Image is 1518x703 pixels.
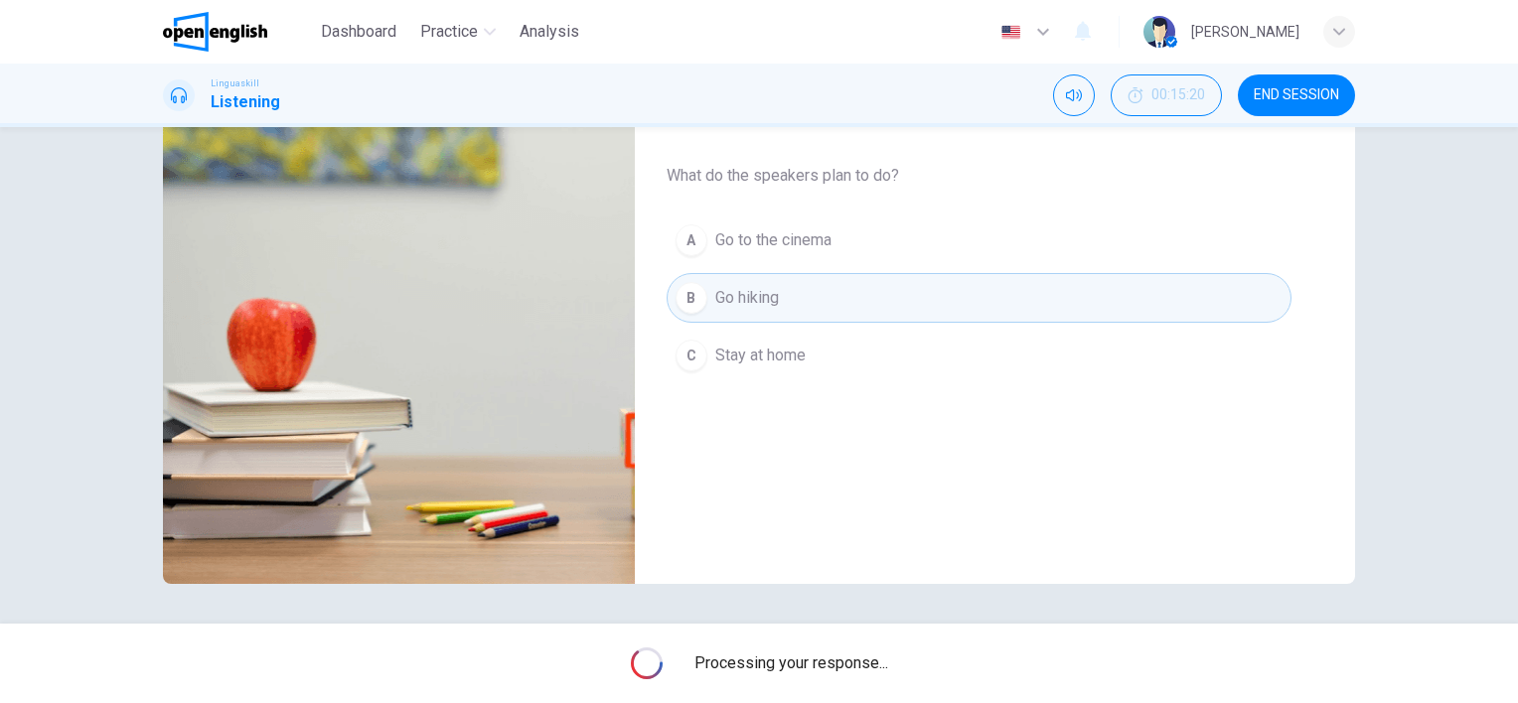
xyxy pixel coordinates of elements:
div: Mute [1053,74,1095,116]
div: A [676,224,707,256]
span: Go hiking [715,286,779,310]
div: [PERSON_NAME] [1191,20,1299,44]
span: Analysis [520,20,579,44]
span: END SESSION [1254,87,1339,103]
span: 00:15:20 [1151,87,1205,103]
div: Hide [1111,74,1222,116]
a: OpenEnglish logo [163,12,313,52]
span: Dashboard [321,20,396,44]
button: 00:15:20 [1111,74,1222,116]
button: Dashboard [313,14,404,50]
span: Linguaskill [211,76,259,90]
span: Go to the cinema [715,228,832,252]
img: Listen to a clip about weekend activities. [163,100,635,584]
img: en [998,25,1023,40]
button: AGo to the cinema [667,215,1291,265]
span: Processing your response... [694,651,888,675]
button: END SESSION [1238,74,1355,116]
button: BGo hiking [667,273,1291,323]
img: Profile picture [1143,16,1175,48]
span: Stay at home [715,344,806,367]
div: B [676,282,707,314]
span: Practice [420,20,478,44]
button: Practice [412,14,504,50]
button: CStay at home [667,331,1291,380]
img: OpenEnglish logo [163,12,267,52]
div: C [676,340,707,371]
button: Analysis [512,14,587,50]
h1: Listening [211,90,280,114]
span: What do the speakers plan to do? [667,164,1291,188]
